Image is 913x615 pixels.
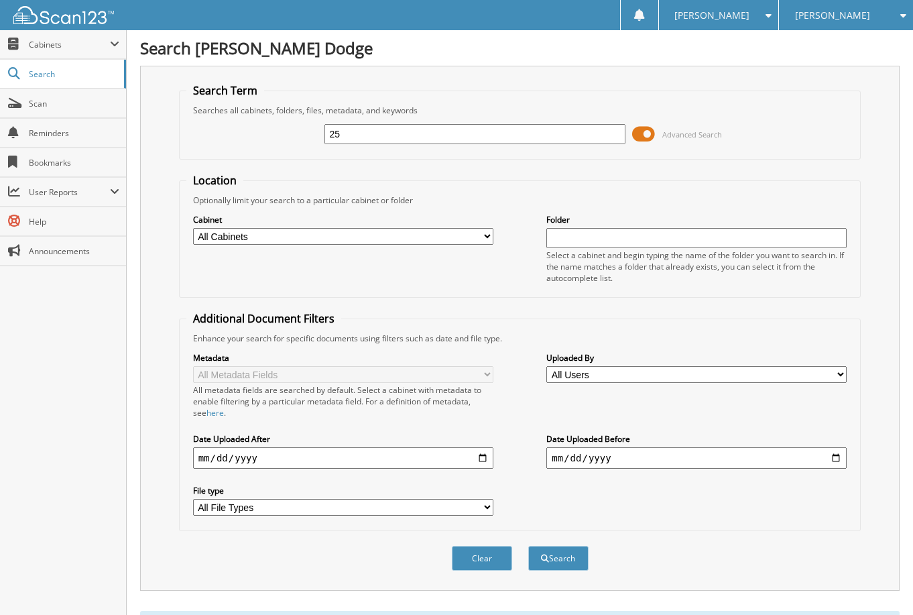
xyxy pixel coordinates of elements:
[193,214,493,225] label: Cabinet
[674,11,749,19] span: [PERSON_NAME]
[528,546,589,571] button: Search
[546,447,847,469] input: end
[193,352,493,364] label: Metadata
[29,157,119,168] span: Bookmarks
[140,37,900,59] h1: Search [PERSON_NAME] Dodge
[186,194,854,206] div: Optionally limit your search to a particular cabinet or folder
[13,6,114,24] img: scan123-logo-white.svg
[186,333,854,344] div: Enhance your search for specific documents using filters such as date and file type.
[846,551,913,615] iframe: Chat Widget
[546,433,847,445] label: Date Uploaded Before
[29,127,119,139] span: Reminders
[29,98,119,109] span: Scan
[795,11,870,19] span: [PERSON_NAME]
[546,214,847,225] label: Folder
[186,173,243,188] legend: Location
[193,447,493,469] input: start
[452,546,512,571] button: Clear
[193,433,493,445] label: Date Uploaded After
[206,407,224,418] a: here
[186,311,341,326] legend: Additional Document Filters
[546,352,847,364] label: Uploaded By
[29,245,119,257] span: Announcements
[186,105,854,116] div: Searches all cabinets, folders, files, metadata, and keywords
[662,129,722,139] span: Advanced Search
[29,186,110,198] span: User Reports
[29,68,117,80] span: Search
[546,249,847,284] div: Select a cabinet and begin typing the name of the folder you want to search in. If the name match...
[29,39,110,50] span: Cabinets
[193,384,493,418] div: All metadata fields are searched by default. Select a cabinet with metadata to enable filtering b...
[186,83,264,98] legend: Search Term
[29,216,119,227] span: Help
[193,485,493,496] label: File type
